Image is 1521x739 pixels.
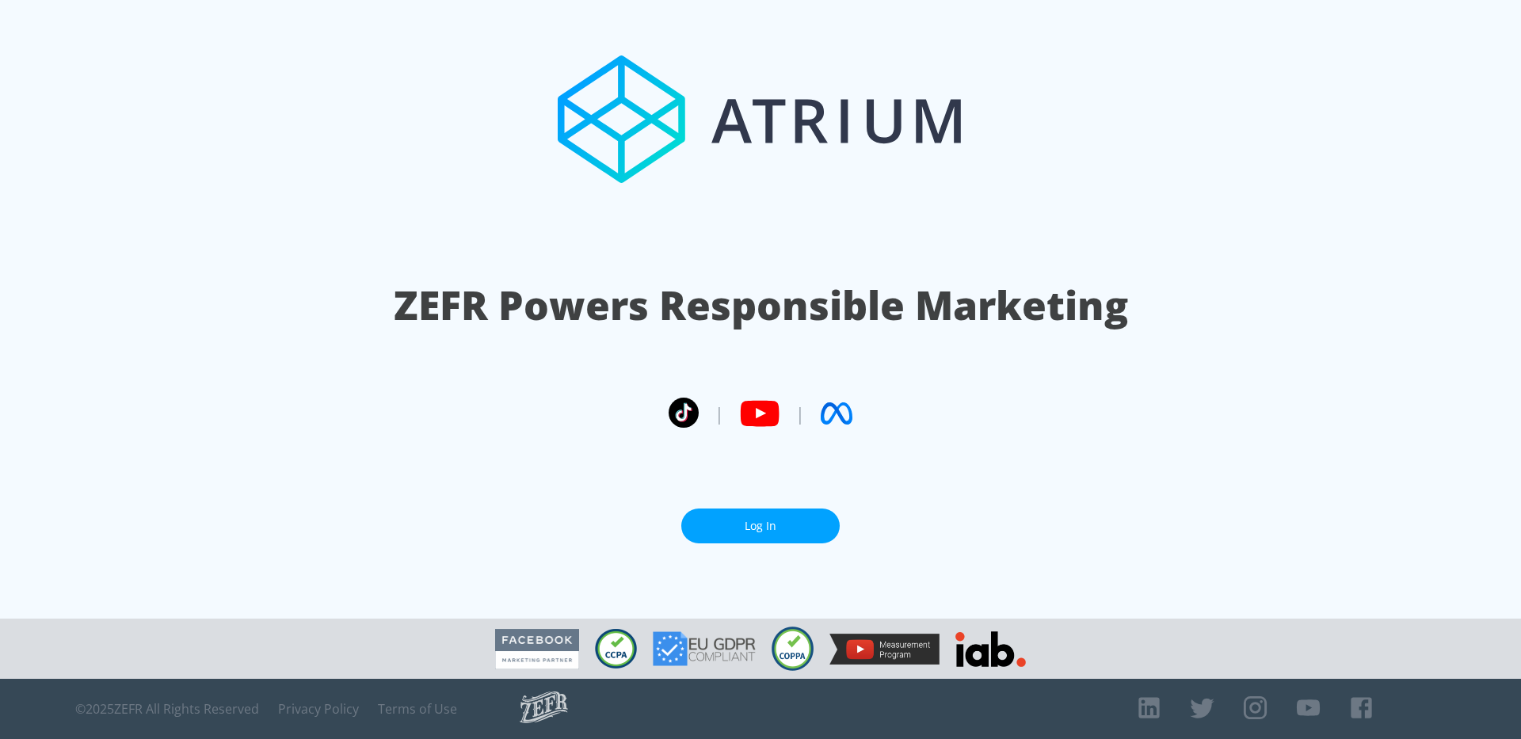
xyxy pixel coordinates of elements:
h1: ZEFR Powers Responsible Marketing [394,278,1128,333]
img: IAB [955,631,1026,667]
span: | [795,402,805,425]
a: Log In [681,509,840,544]
span: | [715,402,724,425]
img: COPPA Compliant [772,627,814,671]
span: © 2025 ZEFR All Rights Reserved [75,701,259,717]
a: Terms of Use [378,701,457,717]
img: GDPR Compliant [653,631,756,666]
img: Facebook Marketing Partner [495,629,579,669]
img: YouTube Measurement Program [829,634,940,665]
a: Privacy Policy [278,701,359,717]
img: CCPA Compliant [595,629,637,669]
